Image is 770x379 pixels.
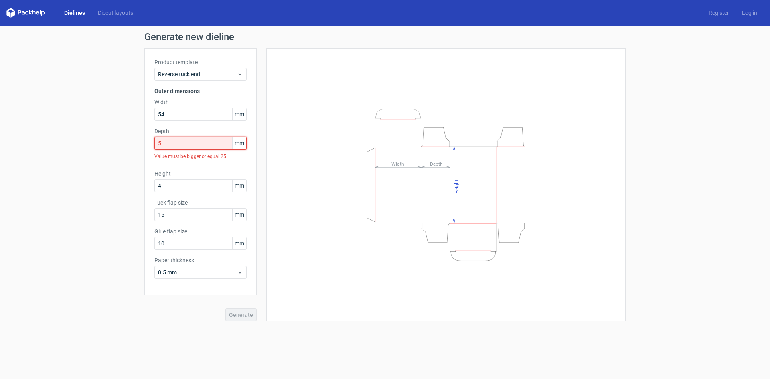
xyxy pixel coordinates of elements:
[154,256,247,264] label: Paper thickness
[144,32,626,42] h1: Generate new dieline
[158,70,237,78] span: Reverse tuck end
[154,87,247,95] h3: Outer dimensions
[232,237,246,249] span: mm
[91,9,140,17] a: Diecut layouts
[158,268,237,276] span: 0.5 mm
[232,137,246,149] span: mm
[391,161,404,166] tspan: Width
[154,170,247,178] label: Height
[154,150,247,163] div: Value must be bigger or equal 25
[154,58,247,66] label: Product template
[154,127,247,135] label: Depth
[154,227,247,235] label: Glue flap size
[154,199,247,207] label: Tuck flap size
[736,9,764,17] a: Log in
[58,9,91,17] a: Dielines
[232,180,246,192] span: mm
[232,209,246,221] span: mm
[154,98,247,106] label: Width
[232,108,246,120] span: mm
[454,179,460,193] tspan: Height
[702,9,736,17] a: Register
[430,161,443,166] tspan: Depth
